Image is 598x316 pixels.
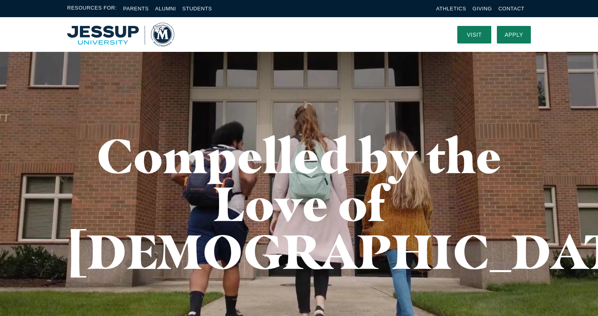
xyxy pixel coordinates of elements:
a: Giving [472,6,492,12]
a: Contact [498,6,524,12]
a: Visit [457,26,491,43]
a: Alumni [155,6,176,12]
a: Home [67,23,174,47]
a: Parents [123,6,149,12]
span: Resources For: [67,4,117,13]
a: Students [182,6,212,12]
h1: Compelled by the Love of [DEMOGRAPHIC_DATA] [67,132,531,275]
img: Multnomah University Logo [67,23,174,47]
a: Athletics [436,6,466,12]
a: Apply [497,26,531,43]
